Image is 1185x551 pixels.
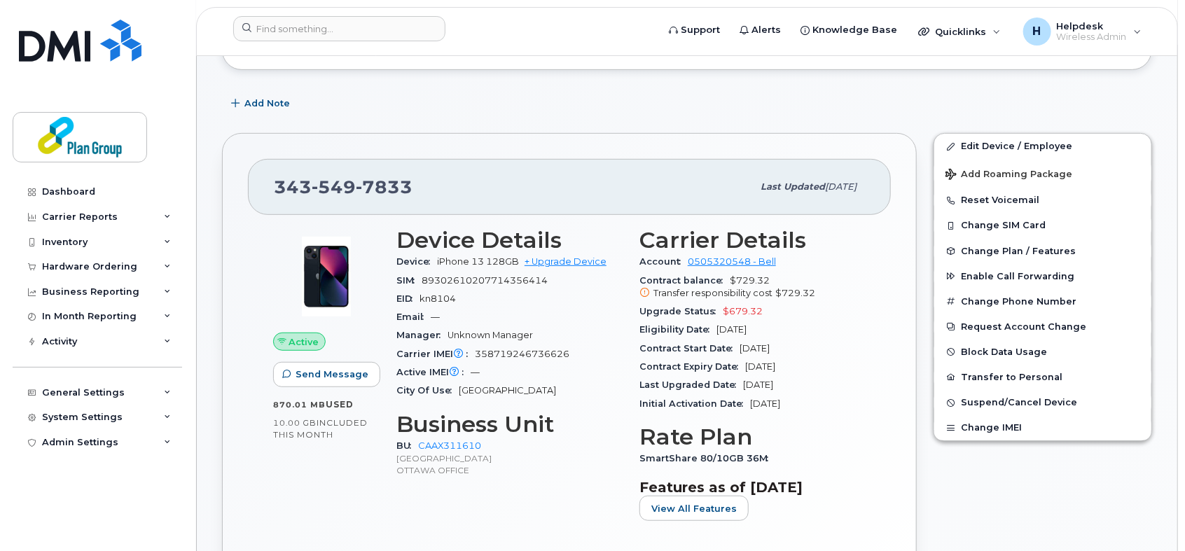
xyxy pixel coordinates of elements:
span: 358719246736626 [475,349,569,359]
span: Account [639,256,688,267]
span: Email [396,312,431,322]
span: H [1033,23,1041,40]
span: [DATE] [740,343,770,354]
span: SmartShare 80/10GB 36M [639,453,775,463]
a: 0505320548 - Bell [688,256,776,267]
span: City Of Use [396,385,459,396]
span: Eligibility Date [639,324,716,335]
span: 10.00 GB [273,418,317,428]
span: Manager [396,330,448,340]
button: Change Plan / Features [934,239,1151,264]
span: 549 [312,176,356,197]
span: — [431,312,440,322]
h3: Carrier Details [639,228,866,253]
span: used [326,399,354,410]
button: View All Features [639,496,749,521]
p: [GEOGRAPHIC_DATA] [396,452,623,464]
button: Request Account Change [934,314,1151,340]
span: Suspend/Cancel Device [961,398,1077,408]
button: Change Phone Number [934,289,1151,314]
span: Contract balance [639,275,730,286]
span: [DATE] [716,324,747,335]
span: 7833 [356,176,413,197]
span: $729.32 [639,275,866,300]
span: Carrier IMEI [396,349,475,359]
input: Find something... [233,16,445,41]
span: BU [396,440,418,451]
span: Active [289,335,319,349]
span: — [471,367,480,377]
button: Block Data Usage [934,340,1151,365]
span: Add Roaming Package [945,169,1072,182]
a: Alerts [730,16,791,44]
span: 870.01 MB [273,400,326,410]
span: Enable Call Forwarding [961,271,1074,281]
button: Add Roaming Package [934,159,1151,188]
span: Helpdesk [1057,20,1127,32]
span: $729.32 [775,288,815,298]
span: [DATE] [745,361,775,372]
span: Last updated [761,181,825,192]
span: [DATE] [750,398,780,409]
span: Alerts [751,23,781,37]
h3: Business Unit [396,412,623,437]
button: Suspend/Cancel Device [934,390,1151,415]
span: EID [396,293,420,304]
span: Wireless Admin [1057,32,1127,43]
span: $679.32 [723,306,763,316]
span: [GEOGRAPHIC_DATA] [459,385,556,396]
span: [DATE] [825,181,857,192]
span: 343 [274,176,413,197]
a: CAAX311610 [418,440,481,451]
button: Change SIM Card [934,213,1151,238]
span: Support [681,23,720,37]
span: kn8104 [420,293,456,304]
h3: Rate Plan [639,424,866,449]
h3: Device Details [396,228,623,253]
button: Send Message [273,362,380,387]
span: Contract Expiry Date [639,361,745,372]
span: Quicklinks [935,26,986,37]
h3: Features as of [DATE] [639,479,866,496]
span: SIM [396,275,422,286]
span: [DATE] [743,379,773,390]
span: Send Message [296,368,368,381]
span: iPhone 13 128GB [437,256,519,267]
span: Contract Start Date [639,343,740,354]
img: image20231002-3703462-1ig824h.jpeg [284,235,368,319]
a: + Upgrade Device [525,256,607,267]
button: Change IMEI [934,415,1151,440]
div: Helpdesk [1013,18,1151,46]
span: 89302610207714356414 [422,275,548,286]
span: Add Note [244,97,290,110]
button: Enable Call Forwarding [934,264,1151,289]
div: Quicklinks [908,18,1011,46]
a: Edit Device / Employee [934,134,1151,159]
span: included this month [273,417,368,440]
span: Knowledge Base [812,23,897,37]
a: Knowledge Base [791,16,907,44]
span: Active IMEI [396,367,471,377]
span: Upgrade Status [639,306,723,316]
span: View All Features [651,502,737,515]
button: Reset Voicemail [934,188,1151,213]
span: Device [396,256,437,267]
button: Transfer to Personal [934,365,1151,390]
p: OTTAWA OFFICE [396,464,623,476]
span: Initial Activation Date [639,398,750,409]
span: Change Plan / Features [961,246,1076,256]
span: Last Upgraded Date [639,379,743,390]
a: Support [659,16,730,44]
button: Add Note [222,91,302,116]
span: Unknown Manager [448,330,533,340]
span: Transfer responsibility cost [653,288,772,298]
